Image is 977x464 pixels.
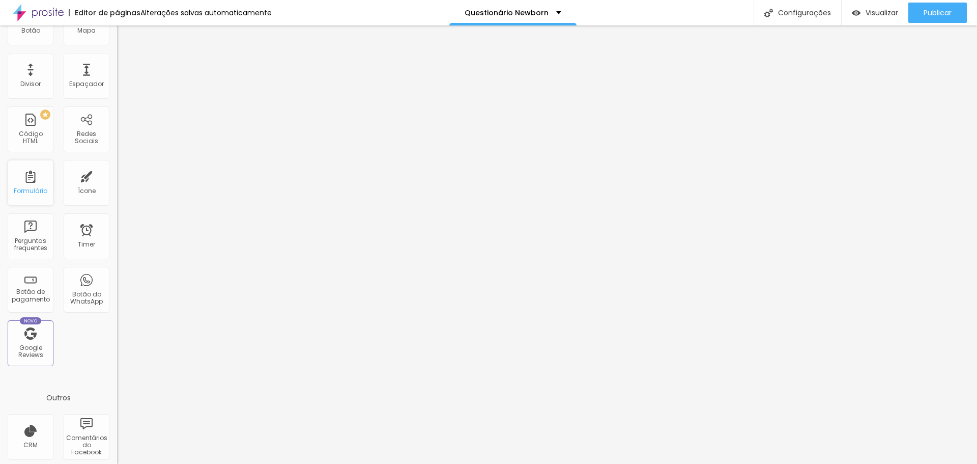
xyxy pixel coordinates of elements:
div: Novo [20,317,42,324]
div: Editor de páginas [69,9,140,16]
div: Comentários do Facebook [66,434,106,456]
img: view-1.svg [852,9,860,17]
div: Divisor [20,80,41,88]
div: Botão de pagamento [10,288,50,303]
div: Timer [78,241,95,248]
button: Visualizar [842,3,908,23]
p: Questionário Newborn [465,9,549,16]
div: Espaçador [69,80,104,88]
div: CRM [23,442,38,449]
div: Formulário [14,187,47,195]
div: Google Reviews [10,344,50,359]
div: Alterações salvas automaticamente [140,9,272,16]
span: Visualizar [866,9,898,17]
div: Botão do WhatsApp [66,291,106,306]
div: Perguntas frequentes [10,237,50,252]
button: Publicar [908,3,967,23]
div: Código HTML [10,130,50,145]
span: Publicar [924,9,952,17]
div: Ícone [78,187,96,195]
div: Mapa [77,27,96,34]
div: Redes Sociais [66,130,106,145]
img: Icone [764,9,773,17]
div: Botão [21,27,40,34]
